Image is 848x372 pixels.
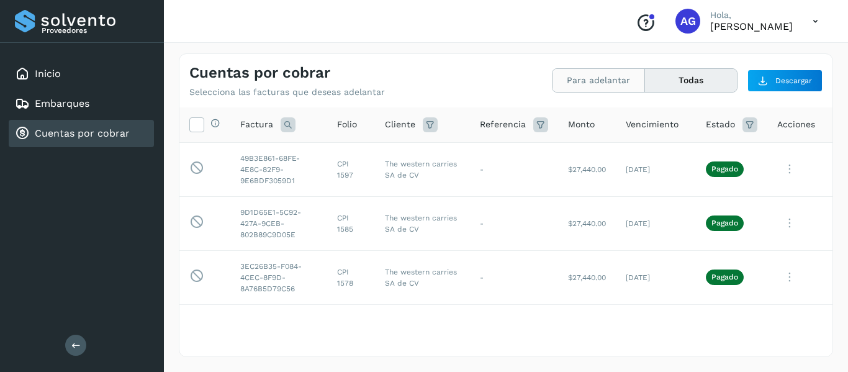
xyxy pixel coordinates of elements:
[230,196,327,250] td: 9D1D65E1-5C92-427A-9CEB-802B89C9D05E
[189,64,330,82] h4: Cuentas por cobrar
[35,127,130,139] a: Cuentas por cobrar
[375,250,470,304] td: The western carries SA de CV
[327,250,375,304] td: CPI 1578
[470,142,558,196] td: -
[777,118,815,131] span: Acciones
[189,87,385,98] p: Selecciona las facturas que deseas adelantar
[35,98,89,109] a: Embarques
[711,219,738,227] p: Pagado
[616,250,696,304] td: [DATE]
[327,196,375,250] td: CPI 1585
[375,196,470,250] td: The western carries SA de CV
[558,250,616,304] td: $27,440.00
[645,69,737,92] button: Todas
[337,118,357,131] span: Folio
[710,10,793,20] p: Hola,
[558,142,616,196] td: $27,440.00
[230,250,327,304] td: 3EC26B35-F084-4CEC-8F9D-8A76B5D79C56
[9,60,154,88] div: Inicio
[616,304,696,358] td: [DATE]
[626,118,679,131] span: Vencimiento
[711,165,738,173] p: Pagado
[42,26,149,35] p: Proveedores
[710,20,793,32] p: ALFONSO García Flores
[9,90,154,117] div: Embarques
[327,304,375,358] td: CPI 1576
[616,196,696,250] td: [DATE]
[553,69,645,92] button: Para adelantar
[470,196,558,250] td: -
[558,196,616,250] td: $27,440.00
[9,120,154,147] div: Cuentas por cobrar
[230,142,327,196] td: 49B3E861-68FE-4E8C-82F9-9E6BDF3059D1
[706,118,735,131] span: Estado
[470,304,558,358] td: -
[711,273,738,281] p: Pagado
[230,304,327,358] td: B2C6CC0C-68B2-44A6-BB5D-A1FC2640FDD1
[240,118,273,131] span: Factura
[568,118,595,131] span: Monto
[558,304,616,358] td: $27,440.00
[385,118,415,131] span: Cliente
[327,142,375,196] td: CPI 1597
[616,142,696,196] td: [DATE]
[35,68,61,79] a: Inicio
[480,118,526,131] span: Referencia
[375,304,470,358] td: The western carries SA de CV
[375,142,470,196] td: The western carries SA de CV
[775,75,812,86] span: Descargar
[470,250,558,304] td: -
[747,70,823,92] button: Descargar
